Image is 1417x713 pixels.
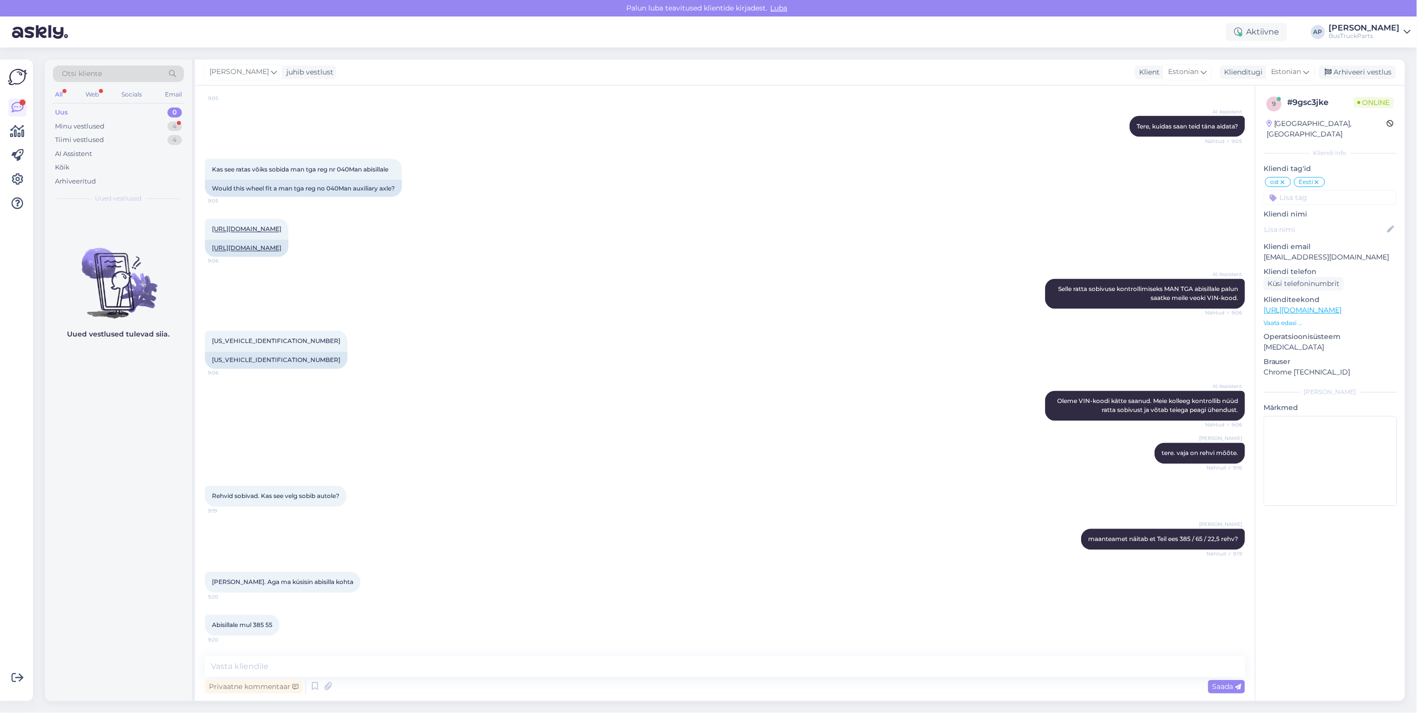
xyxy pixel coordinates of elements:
[163,88,184,101] div: Email
[1205,550,1242,558] span: Nähtud ✓ 9:19
[282,67,333,77] div: juhib vestlust
[205,680,302,693] div: Privaatne kommentaar
[55,107,68,117] div: Uus
[55,135,104,145] div: Tiimi vestlused
[1288,96,1354,108] div: # 9gsc3jke
[1299,179,1314,185] span: Eesti
[208,197,245,205] span: 9:05
[1267,118,1387,139] div: [GEOGRAPHIC_DATA], [GEOGRAPHIC_DATA]
[768,3,791,12] span: Luba
[1057,397,1240,414] span: Oleme VIN-koodi kätte saanud. Meie kolleeg kontrollib nüüd ratta sobivust ja võtab teiega peagi ü...
[167,107,182,117] div: 0
[205,352,347,369] div: [US_VEHICLE_IDENTIFICATION_NUMBER]
[212,225,281,233] a: [URL][DOMAIN_NAME]
[212,337,340,345] span: [US_VEHICLE_IDENTIFICATION_NUMBER]
[1168,66,1199,77] span: Estonian
[208,257,245,265] span: 9:06
[208,593,245,601] span: 9:20
[1205,271,1242,278] span: AI Assistent
[1264,266,1397,277] p: Kliendi telefon
[1264,356,1397,367] p: Brauser
[1212,682,1241,691] span: Saada
[1220,67,1263,77] div: Klienditugi
[212,621,272,629] span: Abisillale mul 385 55
[1264,342,1397,352] p: [MEDICAL_DATA]
[212,165,388,173] span: Kas see ratas võiks sobida man tga reg nr 040Man abisillale
[1329,24,1411,40] a: [PERSON_NAME]BusTruckParts
[1311,25,1325,39] div: AP
[1058,285,1240,302] span: Selle ratta sobivuse kontrollimiseks MAN TGA abisillale palun saatke meile veoki VIN-kood.
[1088,535,1238,543] span: maanteamet näitab et Teil ees 385 / 65 / 22,5 rehv?
[1226,23,1287,41] div: Aktiivne
[1205,421,1242,429] span: Nähtud ✓ 9:06
[1264,163,1397,174] p: Kliendi tag'id
[167,135,182,145] div: 4
[208,369,245,377] span: 9:06
[208,94,245,102] span: 9:05
[209,66,269,77] span: [PERSON_NAME]
[1162,449,1238,457] span: tere. vaja on rehvi mõõte.
[1264,331,1397,342] p: Operatsioonisüsteem
[1264,367,1397,377] p: Chrome [TECHNICAL_ID]
[62,68,102,79] span: Otsi kliente
[1205,137,1242,145] span: Nähtud ✓ 9:05
[45,230,192,320] img: No chats
[1264,241,1397,252] p: Kliendi email
[1264,209,1397,219] p: Kliendi nimi
[53,88,64,101] div: All
[55,149,92,159] div: AI Assistent
[1329,24,1400,32] div: [PERSON_NAME]
[1264,252,1397,262] p: [EMAIL_ADDRESS][DOMAIN_NAME]
[8,67,27,86] img: Askly Logo
[67,329,170,339] p: Uued vestlused tulevad siia.
[1205,108,1242,115] span: AI Assistent
[1264,277,1344,290] div: Küsi telefoninumbrit
[1264,148,1397,157] div: Kliendi info
[1205,464,1242,472] span: Nähtud ✓ 9:16
[1329,32,1400,40] div: BusTruckParts
[208,636,245,644] span: 9:20
[212,492,339,500] span: Rehvid sobivad. Kas see velg sobib autole?
[83,88,101,101] div: Web
[1264,318,1397,327] p: Vaata edasi ...
[205,180,402,197] div: Would this wheel fit a man tga reg no 040Man auxiliary axle?
[1135,67,1160,77] div: Klient
[1264,190,1397,205] input: Lisa tag
[1319,65,1396,79] div: Arhiveeri vestlus
[208,507,245,515] span: 9:19
[95,194,142,203] span: Uued vestlused
[1137,122,1238,130] span: Tere, kuidas saan teid täna aidata?
[1199,521,1242,528] span: [PERSON_NAME]
[1264,387,1397,396] div: [PERSON_NAME]
[1264,402,1397,413] p: Märkmed
[55,176,96,186] div: Arhiveeritud
[1199,435,1242,442] span: [PERSON_NAME]
[119,88,144,101] div: Socials
[55,121,104,131] div: Minu vestlused
[1264,224,1386,235] input: Lisa nimi
[1205,383,1242,390] span: AI Assistent
[1264,305,1342,314] a: [URL][DOMAIN_NAME]
[1264,294,1397,305] p: Klienditeekond
[1271,66,1302,77] span: Estonian
[55,162,69,172] div: Kõik
[1354,97,1394,108] span: Online
[1273,100,1276,107] span: 9
[212,578,353,586] span: [PERSON_NAME]. Aga ma küsisin abisilla kohta
[1270,179,1280,185] span: ost
[212,244,281,252] a: [URL][DOMAIN_NAME]
[1205,309,1242,317] span: Nähtud ✓ 9:06
[167,121,182,131] div: 4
